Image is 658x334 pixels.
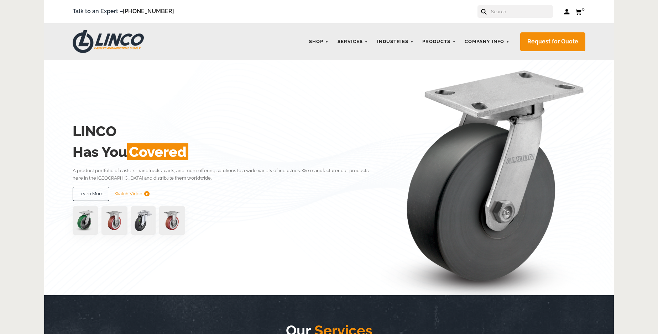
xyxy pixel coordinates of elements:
p: A product portfolio of casters, handtrucks, carts, and more offering solutions to a wide variety ... [73,167,379,182]
img: lvwpp200rst849959jpg-30522-removebg-preview-1.png [131,206,155,235]
a: [PHONE_NUMBER] [123,8,174,15]
span: Covered [127,143,188,160]
a: Products [419,35,459,49]
a: 0 [575,7,585,16]
a: Learn More [73,187,109,201]
a: Company Info [461,35,513,49]
img: LINCO CASTERS & INDUSTRIAL SUPPLY [73,30,144,53]
a: Industries [374,35,417,49]
img: capture-59611-removebg-preview-1.png [101,206,127,235]
span: Talk to an Expert – [73,7,174,16]
span: 0 [582,6,585,12]
a: Watch Video [115,187,150,201]
a: Request for Quote [520,32,585,51]
img: subtract.png [144,191,150,196]
h2: Has You [73,142,379,162]
input: Search [490,5,553,18]
img: pn3orx8a-94725-1-1-.png [73,206,98,235]
h2: LINCO [73,121,379,142]
a: Log in [564,8,570,15]
img: capture-59611-removebg-preview-1.png [159,206,185,235]
a: Services [334,35,372,49]
img: linco_caster [381,60,585,295]
a: Shop [305,35,332,49]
